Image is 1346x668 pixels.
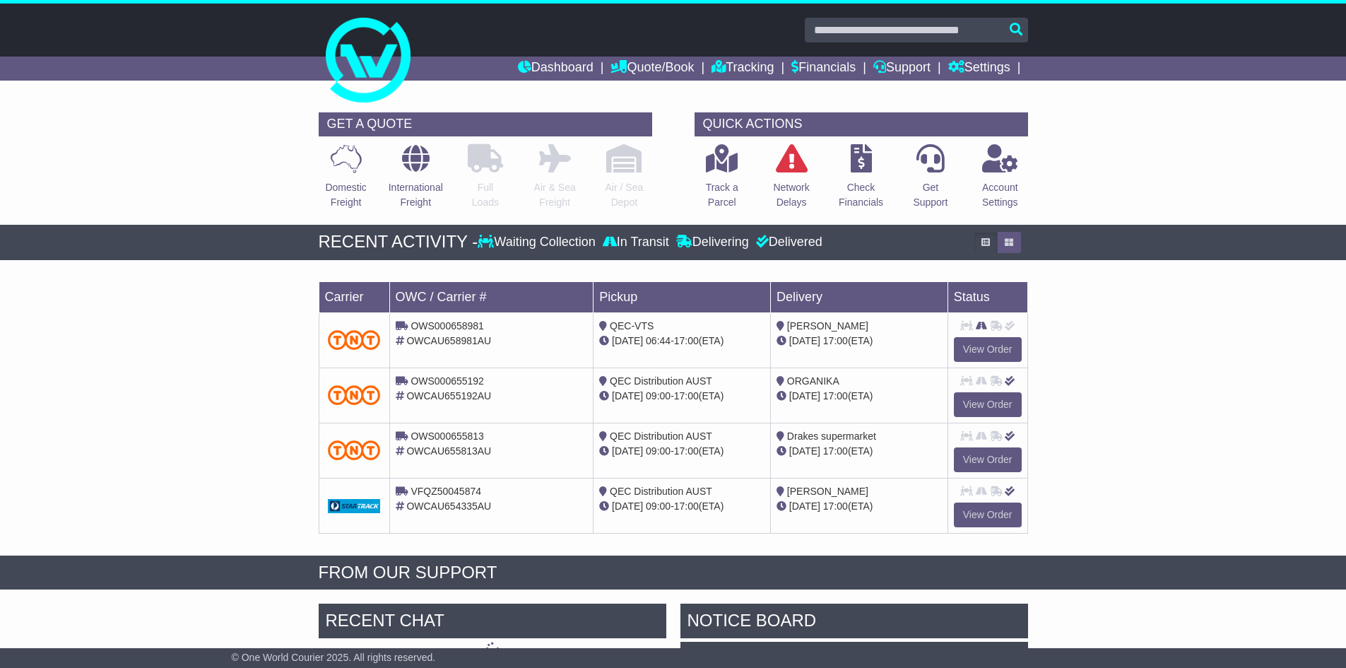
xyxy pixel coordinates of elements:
[478,235,598,250] div: Waiting Collection
[787,320,868,332] span: [PERSON_NAME]
[680,604,1028,642] div: NOTICE BOARD
[823,335,848,346] span: 17:00
[411,375,484,387] span: OWS000655192
[612,500,643,512] span: [DATE]
[791,57,856,81] a: Financials
[594,281,771,312] td: Pickup
[674,390,699,402] span: 17:00
[873,57,931,81] a: Support
[328,330,381,349] img: TNT_Domestic.png
[954,392,1022,417] a: View Order
[411,320,484,332] span: OWS000658981
[912,143,948,218] a: GetSupport
[606,180,644,210] p: Air / Sea Depot
[612,390,643,402] span: [DATE]
[468,180,503,210] p: Full Loads
[324,143,367,218] a: DomesticFreight
[612,445,643,457] span: [DATE]
[610,57,694,81] a: Quote/Book
[712,57,774,81] a: Tracking
[777,444,942,459] div: (ETA)
[954,503,1022,527] a: View Order
[695,112,1028,136] div: QUICK ACTIONS
[770,281,947,312] td: Delivery
[411,430,484,442] span: OWS000655813
[599,334,764,348] div: - (ETA)
[406,335,491,346] span: OWCAU658981AU
[406,390,491,402] span: OWCAU655192AU
[839,180,883,210] p: Check Financials
[674,500,699,512] span: 17:00
[319,232,478,252] div: RECENT ACTIVITY -
[646,500,671,512] span: 09:00
[388,143,444,218] a: InternationalFreight
[610,430,712,442] span: QEC Distribution AUST
[646,390,671,402] span: 09:00
[823,390,848,402] span: 17:00
[787,430,876,442] span: Drakes supermarket
[752,235,822,250] div: Delivered
[954,337,1022,362] a: View Order
[599,389,764,404] div: - (ETA)
[328,440,381,459] img: TNT_Domestic.png
[838,143,884,218] a: CheckFinancials
[674,335,699,346] span: 17:00
[777,389,942,404] div: (ETA)
[599,444,764,459] div: - (ETA)
[328,385,381,404] img: TNT_Domestic.png
[319,112,652,136] div: GET A QUOTE
[612,335,643,346] span: [DATE]
[674,445,699,457] span: 17:00
[789,390,820,402] span: [DATE]
[673,235,752,250] div: Delivering
[947,281,1027,312] td: Status
[319,281,389,312] td: Carrier
[777,499,942,514] div: (ETA)
[610,375,712,387] span: QEC Distribution AUST
[610,486,712,497] span: QEC Distribution AUST
[389,180,443,210] p: International Freight
[777,334,942,348] div: (ETA)
[948,57,1010,81] a: Settings
[599,499,764,514] div: - (ETA)
[319,563,1028,583] div: FROM OUR SUPPORT
[954,447,1022,472] a: View Order
[406,500,491,512] span: OWCAU654335AU
[706,180,738,210] p: Track a Parcel
[232,652,436,663] span: © One World Courier 2025. All rights reserved.
[518,57,594,81] a: Dashboard
[319,604,666,642] div: RECENT CHAT
[599,235,673,250] div: In Transit
[411,486,481,497] span: VFQZ50045874
[789,335,820,346] span: [DATE]
[823,500,848,512] span: 17:00
[773,180,809,210] p: Network Delays
[325,180,366,210] p: Domestic Freight
[328,499,381,513] img: GetCarrierServiceDarkLogo
[789,445,820,457] span: [DATE]
[981,143,1019,218] a: AccountSettings
[389,281,594,312] td: OWC / Carrier #
[823,445,848,457] span: 17:00
[787,375,839,387] span: ORGANIKA
[406,445,491,457] span: OWCAU655813AU
[705,143,739,218] a: Track aParcel
[646,445,671,457] span: 09:00
[534,180,576,210] p: Air & Sea Freight
[789,500,820,512] span: [DATE]
[982,180,1018,210] p: Account Settings
[646,335,671,346] span: 06:44
[610,320,654,332] span: QEC-VTS
[913,180,947,210] p: Get Support
[772,143,810,218] a: NetworkDelays
[787,486,868,497] span: [PERSON_NAME]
